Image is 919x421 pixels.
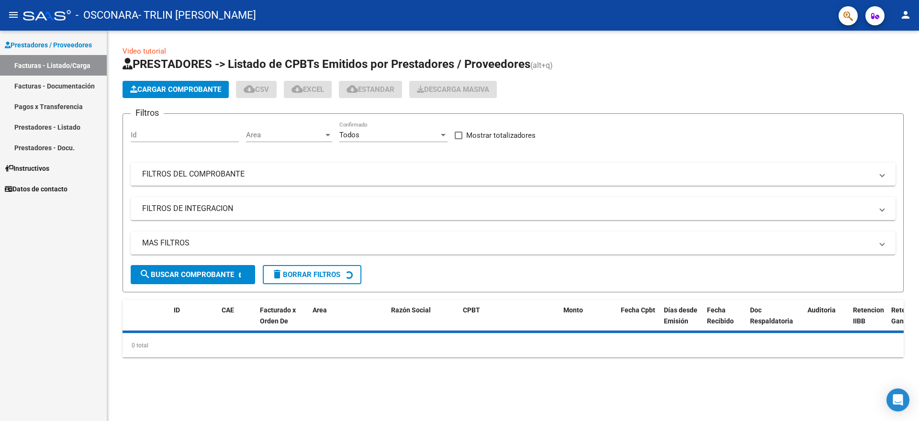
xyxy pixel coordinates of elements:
datatable-header-cell: Fecha Cpbt [617,300,660,342]
mat-panel-title: FILTROS DEL COMPROBANTE [142,169,873,179]
mat-icon: search [139,268,151,280]
button: Estandar [339,81,402,98]
span: Todos [339,131,359,139]
mat-icon: cloud_download [291,83,303,95]
datatable-header-cell: Días desde Emisión [660,300,703,342]
mat-icon: person [900,9,911,21]
button: Buscar Comprobante [131,265,255,284]
span: - OSCONARA [76,5,138,26]
mat-icon: cloud_download [244,83,255,95]
span: Area [246,131,324,139]
span: Cargar Comprobante [130,85,221,94]
datatable-header-cell: Retencion IIBB [849,300,887,342]
span: Instructivos [5,163,49,174]
h3: Filtros [131,106,164,120]
mat-expansion-panel-header: MAS FILTROS [131,232,896,255]
datatable-header-cell: Razón Social [387,300,459,342]
span: Borrar Filtros [271,270,340,279]
datatable-header-cell: ID [170,300,218,342]
span: Doc Respaldatoria [750,306,793,325]
span: Retencion IIBB [853,306,884,325]
span: Días desde Emisión [664,306,697,325]
button: Cargar Comprobante [123,81,229,98]
mat-icon: cloud_download [347,83,358,95]
mat-panel-title: MAS FILTROS [142,238,873,248]
span: Buscar Comprobante [139,270,234,279]
datatable-header-cell: CPBT [459,300,560,342]
span: Facturado x Orden De [260,306,296,325]
span: PRESTADORES -> Listado de CPBTs Emitidos por Prestadores / Proveedores [123,57,530,71]
mat-panel-title: FILTROS DE INTEGRACION [142,203,873,214]
datatable-header-cell: Doc Respaldatoria [746,300,804,342]
span: CSV [244,85,269,94]
datatable-header-cell: CAE [218,300,256,342]
span: CPBT [463,306,480,314]
mat-expansion-panel-header: FILTROS DE INTEGRACION [131,197,896,220]
span: Datos de contacto [5,184,67,194]
span: Estandar [347,85,394,94]
span: Fecha Cpbt [621,306,655,314]
span: Mostrar totalizadores [466,130,536,141]
datatable-header-cell: Auditoria [804,300,849,342]
div: Open Intercom Messenger [886,388,909,411]
span: Area [313,306,327,314]
datatable-header-cell: Facturado x Orden De [256,300,309,342]
span: Auditoria [807,306,836,314]
mat-icon: menu [8,9,19,21]
datatable-header-cell: Fecha Recibido [703,300,746,342]
button: EXCEL [284,81,332,98]
span: EXCEL [291,85,324,94]
div: 0 total [123,333,904,357]
span: ID [174,306,180,314]
span: Prestadores / Proveedores [5,40,92,50]
span: (alt+q) [530,61,553,70]
datatable-header-cell: Monto [560,300,617,342]
span: - TRLIN [PERSON_NAME] [138,5,256,26]
span: Fecha Recibido [707,306,734,325]
span: Razón Social [391,306,431,314]
span: CAE [222,306,234,314]
datatable-header-cell: Area [309,300,373,342]
span: Descarga Masiva [417,85,489,94]
a: Video tutorial [123,47,166,55]
app-download-masive: Descarga masiva de comprobantes (adjuntos) [409,81,497,98]
button: CSV [236,81,277,98]
button: Descarga Masiva [409,81,497,98]
mat-icon: delete [271,268,283,280]
mat-expansion-panel-header: FILTROS DEL COMPROBANTE [131,163,896,186]
button: Borrar Filtros [263,265,361,284]
span: Monto [563,306,583,314]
